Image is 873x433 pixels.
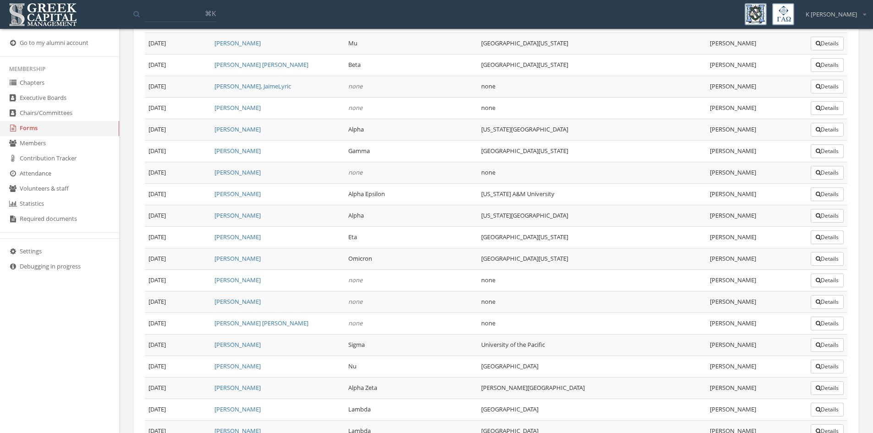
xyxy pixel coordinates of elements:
a: [PERSON_NAME] [214,211,261,219]
td: [DATE] [145,356,211,377]
td: [GEOGRAPHIC_DATA][US_STATE] [478,226,707,248]
td: [DATE] [145,76,211,97]
a: [PERSON_NAME] [214,384,261,392]
td: none [478,162,707,183]
em: none [348,104,362,112]
span: [PERSON_NAME] [710,297,756,306]
em: none [348,168,362,176]
td: [GEOGRAPHIC_DATA][US_STATE] [478,248,707,269]
button: Details [811,123,844,137]
a: [PERSON_NAME] [214,233,261,241]
td: [US_STATE] A&M University [478,183,707,205]
a: [PERSON_NAME] [214,104,261,112]
td: [GEOGRAPHIC_DATA] [478,399,707,420]
td: Eta [345,226,477,248]
td: [DATE] [145,377,211,399]
td: none [478,97,707,119]
span: K [PERSON_NAME] [806,10,857,19]
span: [PERSON_NAME] [710,104,756,112]
td: Beta [345,54,477,76]
button: Details [811,166,844,180]
td: Alpha [345,119,477,140]
td: [DATE] [145,205,211,226]
span: [PERSON_NAME] [710,147,756,155]
button: Details [811,144,844,158]
td: Alpha Epsilon [345,183,477,205]
a: [PERSON_NAME] [214,297,261,306]
a: [PERSON_NAME] [214,39,261,47]
button: Details [811,37,844,50]
td: Gamma [345,140,477,162]
span: [PERSON_NAME] [710,168,756,176]
button: Details [811,230,844,244]
td: [DATE] [145,291,211,312]
td: [DATE] [145,334,211,356]
td: [DATE] [145,33,211,54]
button: Details [811,58,844,72]
span: [PERSON_NAME] [710,39,756,47]
span: [PERSON_NAME] [710,276,756,284]
td: Lambda [345,399,477,420]
td: [DATE] [145,312,211,334]
span: [PERSON_NAME] [710,362,756,370]
td: none [478,76,707,97]
a: [PERSON_NAME] [214,340,261,349]
span: [PERSON_NAME] [710,384,756,392]
a: [PERSON_NAME] [214,276,261,284]
em: none [348,319,362,327]
span: [PERSON_NAME] [710,319,756,327]
td: Sigma [345,334,477,356]
span: [PERSON_NAME] [710,233,756,241]
a: [PERSON_NAME] [PERSON_NAME] [214,319,308,327]
button: Details [811,295,844,309]
button: Details [811,187,844,201]
span: [PERSON_NAME] [710,254,756,263]
td: [DATE] [145,248,211,269]
td: [DATE] [145,97,211,119]
span: [PERSON_NAME] [710,60,756,69]
td: Omicron [345,248,477,269]
td: University of the Pacific [478,334,707,356]
td: [GEOGRAPHIC_DATA] [478,356,707,377]
td: [GEOGRAPHIC_DATA][US_STATE] [478,33,707,54]
button: Details [811,360,844,373]
td: Alpha [345,205,477,226]
span: [PERSON_NAME] [710,190,756,198]
td: [DATE] [145,119,211,140]
td: none [478,291,707,312]
a: [PERSON_NAME] [214,147,261,155]
span: [PERSON_NAME] [710,405,756,413]
button: Details [811,403,844,417]
td: [DATE] [145,54,211,76]
button: Details [811,381,844,395]
a: [PERSON_NAME] [214,254,261,263]
td: none [478,312,707,334]
td: [PERSON_NAME][GEOGRAPHIC_DATA] [478,377,707,399]
button: Details [811,252,844,266]
button: Details [811,80,844,93]
a: [PERSON_NAME], JaimeLyric [214,82,291,90]
a: [PERSON_NAME] [214,125,261,133]
td: [DATE] [145,269,211,291]
a: [PERSON_NAME] [214,362,261,370]
span: [PERSON_NAME] [710,211,756,219]
td: [GEOGRAPHIC_DATA][US_STATE] [478,140,707,162]
a: [PERSON_NAME] [214,168,261,176]
em: none [348,82,362,90]
td: [DATE] [145,399,211,420]
td: Nu [345,356,477,377]
td: none [478,269,707,291]
a: [PERSON_NAME] [PERSON_NAME] [214,60,308,69]
td: Mu [345,33,477,54]
td: [US_STATE][GEOGRAPHIC_DATA] [478,205,707,226]
span: [PERSON_NAME] [710,125,756,133]
button: Details [811,274,844,287]
div: K [PERSON_NAME] [800,3,866,19]
td: [DATE] [145,162,211,183]
td: [GEOGRAPHIC_DATA][US_STATE] [478,54,707,76]
span: ⌘K [205,9,216,18]
span: [PERSON_NAME] [710,340,756,349]
button: Details [811,338,844,352]
button: Details [811,317,844,330]
td: Alpha Zeta [345,377,477,399]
